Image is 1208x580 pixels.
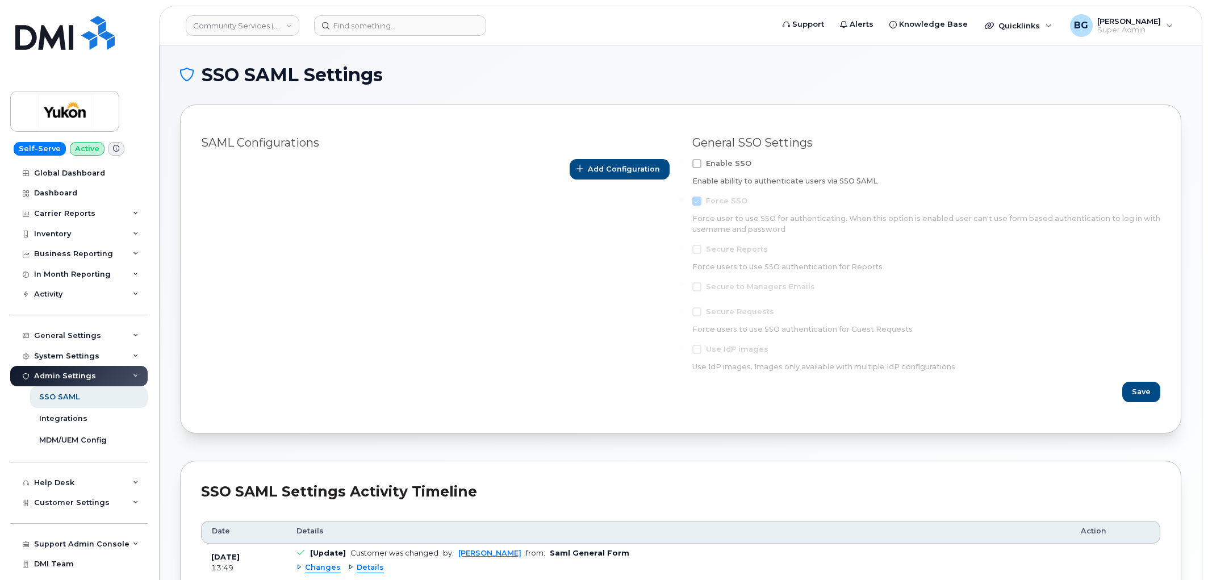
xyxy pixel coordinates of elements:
[296,526,324,536] span: Details
[679,282,684,288] input: Secure to Managers Emails
[679,345,684,350] input: Use IdP images
[706,345,768,353] span: Use IdP images
[211,553,240,561] b: [DATE]
[357,562,384,573] span: Details
[692,362,1161,372] div: Use IdP images. Images only available with multiple IdP configurations
[350,549,438,557] div: Customer was changed
[443,549,454,557] span: by:
[588,164,660,174] span: Add Configuration
[706,307,774,316] span: Secure Requests
[570,159,670,180] button: Add Configuration
[458,549,521,557] a: [PERSON_NAME]
[692,176,1161,186] div: Enable ability to authenticate users via SSO SAML
[706,197,747,205] span: Force SSO
[212,526,230,536] span: Date
[526,549,545,557] span: from:
[692,136,1161,150] div: General SSO Settings
[692,324,1161,335] div: Force users to use SSO authentication for Guest Requests
[706,159,751,168] span: Enable SSO
[692,214,1161,235] div: Force user to use SSO for authenticating. When this option is enabled user can't use form based a...
[201,482,1160,502] div: SSO SAML Settings Activity Timeline
[679,245,684,251] input: Secure Reports
[706,282,815,291] span: Secure to Managers Emails
[305,562,341,573] span: Changes
[692,262,1161,272] div: Force users to use SSO authentication for Reports
[1122,382,1160,402] button: Save
[550,549,629,557] b: Saml General Form
[201,136,670,150] div: SAML Configurations
[679,197,684,202] input: Force SSO
[706,245,768,253] span: Secure Reports
[211,563,276,573] div: 13:49
[679,307,684,313] input: Secure Requests
[310,549,346,557] b: [Update]
[1071,521,1160,544] th: Action
[1132,386,1151,397] span: Save
[202,66,383,84] span: SSO SAML Settings
[679,159,684,165] input: Enable SSO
